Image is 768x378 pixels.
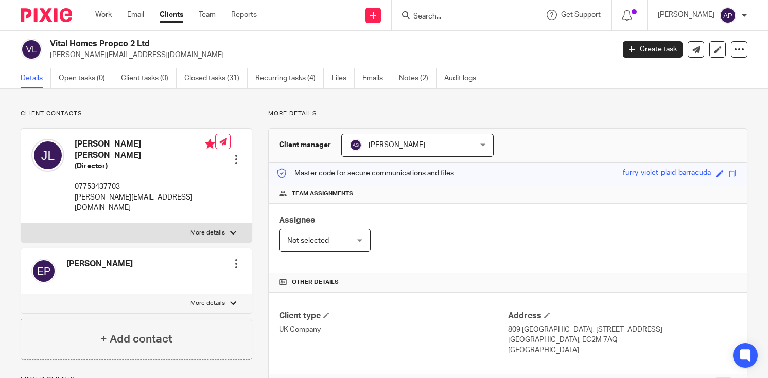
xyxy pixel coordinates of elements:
[508,311,737,321] h4: Address
[190,229,225,237] p: More details
[279,216,315,224] span: Assignee
[95,10,112,20] a: Work
[268,110,747,118] p: More details
[50,39,496,49] h2: Vital Homes Propco 2 Ltd
[279,311,508,321] h4: Client type
[331,68,355,88] a: Files
[31,139,64,172] img: svg%3E
[279,325,508,335] p: UK Company
[190,299,225,308] p: More details
[623,168,711,179] div: furry-violet-plaid-barracuda
[31,259,56,283] img: svg%3E
[255,68,324,88] a: Recurring tasks (4)
[121,68,177,88] a: Client tasks (0)
[199,10,216,20] a: Team
[160,10,183,20] a: Clients
[720,7,736,24] img: svg%3E
[21,68,51,88] a: Details
[184,68,248,88] a: Closed tasks (31)
[50,50,607,60] p: [PERSON_NAME][EMAIL_ADDRESS][DOMAIN_NAME]
[21,39,42,60] img: svg%3E
[75,161,215,171] h5: (Director)
[508,325,737,335] p: 809 [GEOGRAPHIC_DATA], [STREET_ADDRESS]
[21,110,252,118] p: Client contacts
[59,68,113,88] a: Open tasks (0)
[399,68,437,88] a: Notes (2)
[412,12,505,22] input: Search
[205,139,215,149] i: Primary
[292,190,353,198] span: Team assignments
[279,140,331,150] h3: Client manager
[623,41,683,58] a: Create task
[231,10,257,20] a: Reports
[369,141,425,149] span: [PERSON_NAME]
[350,139,362,151] img: svg%3E
[75,192,215,213] p: [PERSON_NAME][EMAIL_ADDRESS][DOMAIN_NAME]
[21,8,72,22] img: Pixie
[444,68,484,88] a: Audit logs
[292,278,339,286] span: Other details
[561,11,601,19] span: Get Support
[75,182,215,192] p: 07753437703
[508,345,737,355] p: [GEOGRAPHIC_DATA]
[287,237,329,244] span: Not selected
[508,335,737,345] p: [GEOGRAPHIC_DATA], EC2M 7AQ
[66,259,133,269] h4: [PERSON_NAME]
[127,10,144,20] a: Email
[276,168,454,178] p: Master code for secure communications and files
[362,68,391,88] a: Emails
[75,139,215,161] h4: [PERSON_NAME] [PERSON_NAME]
[658,10,714,20] p: [PERSON_NAME]
[100,331,172,347] h4: + Add contact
